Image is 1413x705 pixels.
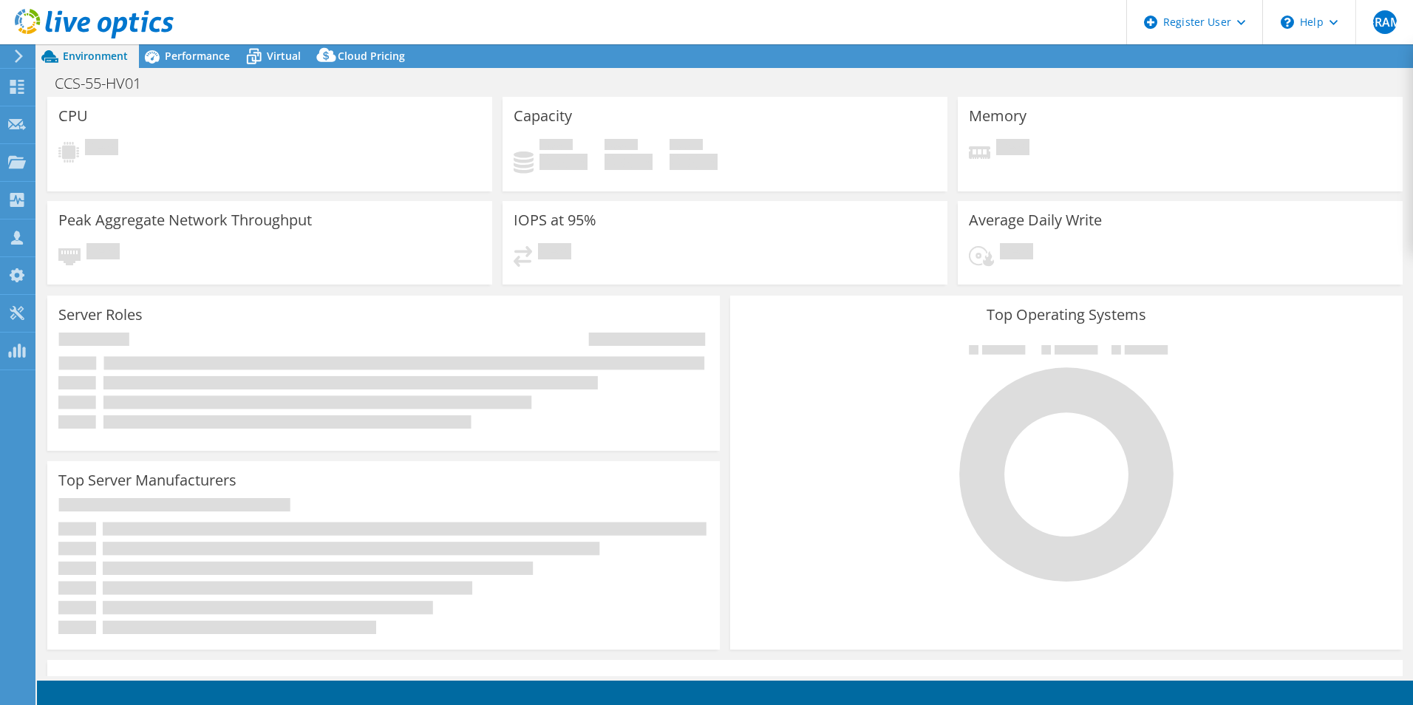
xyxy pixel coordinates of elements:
[86,243,120,263] span: Pending
[58,108,88,124] h3: CPU
[85,139,118,159] span: Pending
[58,472,236,488] h3: Top Server Manufacturers
[539,139,573,154] span: Used
[1281,16,1294,29] svg: \n
[1000,243,1033,263] span: Pending
[539,154,588,170] h4: 0 GiB
[670,139,703,154] span: Total
[1373,10,1397,34] span: ERAM
[165,49,230,63] span: Performance
[969,212,1102,228] h3: Average Daily Write
[267,49,301,63] span: Virtual
[605,139,638,154] span: Free
[605,154,653,170] h4: 0 GiB
[58,212,312,228] h3: Peak Aggregate Network Throughput
[538,243,571,263] span: Pending
[48,75,164,92] h1: CCS-55-HV01
[63,49,128,63] span: Environment
[58,307,143,323] h3: Server Roles
[670,154,718,170] h4: 0 GiB
[338,49,405,63] span: Cloud Pricing
[514,212,596,228] h3: IOPS at 95%
[741,307,1392,323] h3: Top Operating Systems
[996,139,1029,159] span: Pending
[969,108,1026,124] h3: Memory
[514,108,572,124] h3: Capacity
